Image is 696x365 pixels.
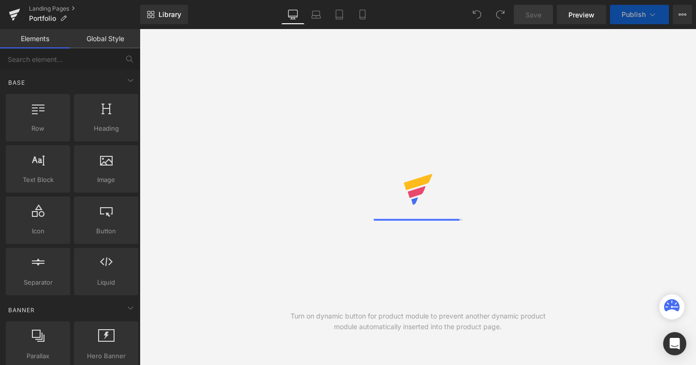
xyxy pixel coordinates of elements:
[304,5,328,24] a: Laptop
[77,226,135,236] span: Button
[328,5,351,24] a: Tablet
[351,5,374,24] a: Mobile
[159,10,181,19] span: Library
[622,11,646,18] span: Publish
[7,305,36,315] span: Banner
[29,15,56,22] span: Portfolio
[663,332,686,355] div: Open Intercom Messenger
[77,351,135,361] span: Hero Banner
[7,78,26,87] span: Base
[568,10,594,20] span: Preview
[9,226,67,236] span: Icon
[77,175,135,185] span: Image
[673,5,692,24] button: More
[9,351,67,361] span: Parallax
[77,123,135,134] span: Heading
[279,311,557,332] div: Turn on dynamic button for product module to prevent another dynamic product module automatically...
[525,10,541,20] span: Save
[70,29,140,48] a: Global Style
[467,5,487,24] button: Undo
[29,5,140,13] a: Landing Pages
[77,277,135,288] span: Liquid
[557,5,606,24] a: Preview
[9,123,67,134] span: Row
[491,5,510,24] button: Redo
[140,5,188,24] a: New Library
[9,175,67,185] span: Text Block
[610,5,669,24] button: Publish
[281,5,304,24] a: Desktop
[9,277,67,288] span: Separator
